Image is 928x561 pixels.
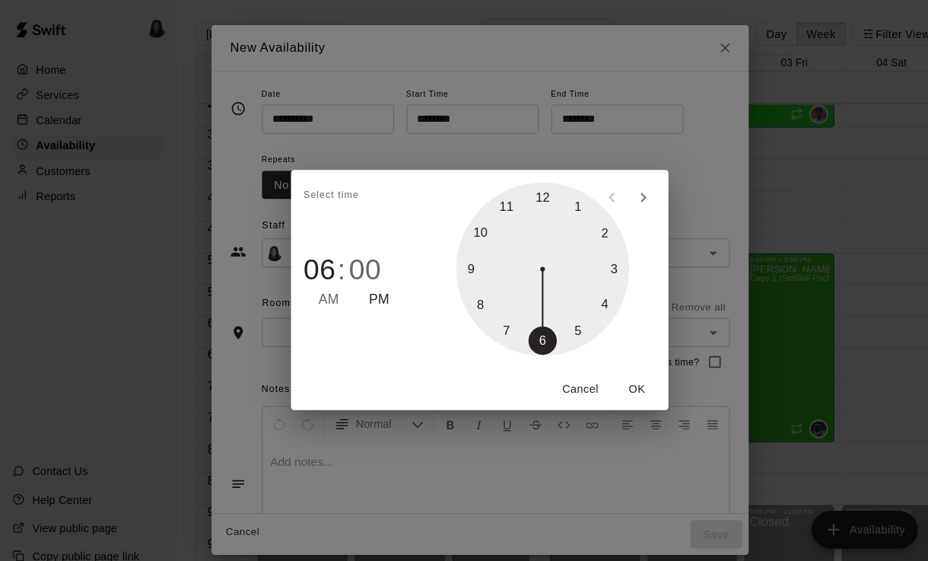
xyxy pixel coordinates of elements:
[537,362,586,390] button: Cancel
[294,177,347,201] span: Select time
[338,245,369,277] button: 00
[592,362,640,390] button: OK
[308,280,328,301] button: AM
[357,280,377,301] button: PM
[326,245,335,277] span: :
[294,245,325,277] button: 06
[607,176,637,206] button: open next view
